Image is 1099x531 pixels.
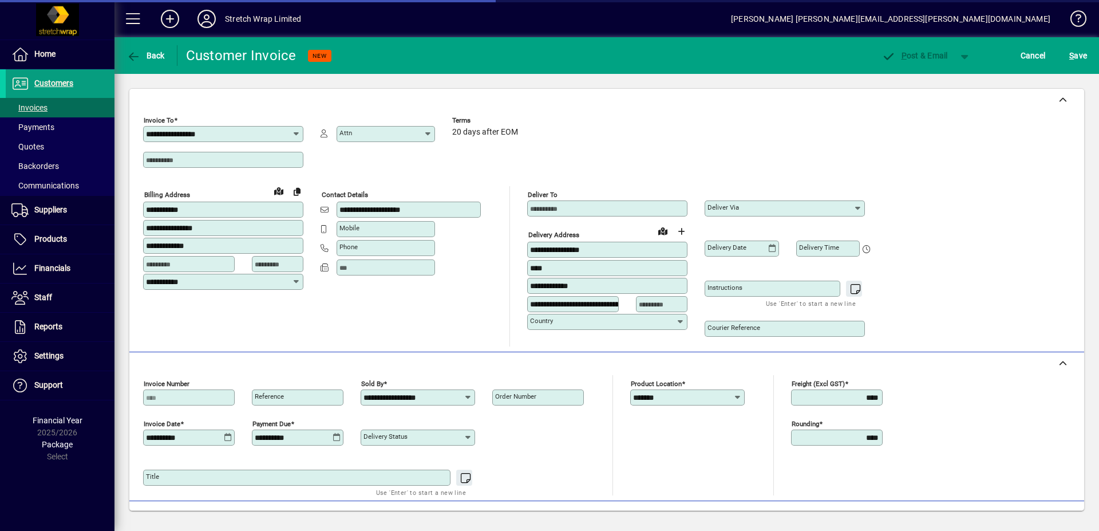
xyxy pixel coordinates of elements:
mat-label: Delivery status [363,432,408,440]
span: Settings [34,351,64,360]
span: Back [126,51,165,60]
span: Invoices [11,103,48,112]
mat-label: Country [530,317,553,325]
a: Financials [6,254,114,283]
span: P [902,51,907,60]
span: Suppliers [34,205,67,214]
a: Settings [6,342,114,371]
mat-label: Product location [631,380,682,388]
app-page-header-button: Back [114,45,177,66]
a: Knowledge Base [1062,2,1085,40]
a: View on map [270,182,288,200]
span: Staff [34,293,52,302]
button: Choose address [672,222,690,241]
span: Products [34,234,67,243]
mat-label: Order number [495,392,536,400]
mat-label: Invoice number [144,380,189,388]
span: S [1069,51,1074,60]
a: Reports [6,313,114,341]
button: Post & Email [876,45,954,66]
span: Support [34,380,63,390]
a: Home [6,40,114,69]
mat-label: Invoice To [144,116,174,124]
mat-label: Freight (excl GST) [792,380,845,388]
mat-label: Courier Reference [707,324,760,332]
div: Stretch Wrap Limited [225,10,302,28]
a: Invoices [6,98,114,117]
span: Home [34,49,56,58]
a: Communications [6,176,114,195]
a: Products [6,225,114,254]
span: Quotes [11,142,44,151]
mat-label: Sold by [361,380,384,388]
a: Quotes [6,137,114,156]
span: Terms [452,117,521,124]
span: NEW [313,52,327,60]
mat-label: Attn [339,129,352,137]
span: Financials [34,263,70,273]
span: Product [1006,508,1053,526]
mat-hint: Use 'Enter' to start a new line [766,297,856,310]
span: ost & Email [881,51,948,60]
span: Package [42,440,73,449]
button: Profile [188,9,225,29]
mat-label: Mobile [339,224,359,232]
a: Payments [6,117,114,137]
mat-label: Phone [339,243,358,251]
div: [PERSON_NAME] [PERSON_NAME][EMAIL_ADDRESS][PERSON_NAME][DOMAIN_NAME] [731,10,1050,28]
mat-label: Title [146,473,159,481]
span: Product History [691,508,749,526]
mat-label: Delivery date [707,243,746,251]
a: Staff [6,284,114,312]
a: Support [6,371,114,400]
span: Customers [34,78,73,88]
span: Cancel [1021,46,1046,65]
mat-label: Invoice date [144,420,180,428]
mat-label: Payment due [252,420,291,428]
button: Save [1066,45,1090,66]
span: Reports [34,322,62,331]
span: Payments [11,123,54,132]
button: Cancel [1018,45,1049,66]
mat-label: Rounding [792,420,819,428]
span: Communications [11,181,79,190]
mat-label: Deliver via [707,203,739,211]
mat-label: Delivery time [799,243,839,251]
button: Back [124,45,168,66]
mat-label: Deliver To [528,191,558,199]
button: Product [1001,507,1058,528]
span: Financial Year [33,416,82,425]
span: ave [1069,46,1087,65]
button: Add [152,9,188,29]
mat-label: Reference [255,392,284,400]
button: Product History [686,507,754,528]
mat-hint: Use 'Enter' to start a new line [376,486,466,499]
a: View on map [654,222,672,240]
span: Backorders [11,162,59,171]
mat-label: Instructions [707,284,742,292]
button: Copy to Delivery address [288,182,306,200]
a: Suppliers [6,196,114,225]
a: Backorders [6,156,114,176]
span: 20 days after EOM [452,128,518,137]
div: Customer Invoice [186,46,297,65]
